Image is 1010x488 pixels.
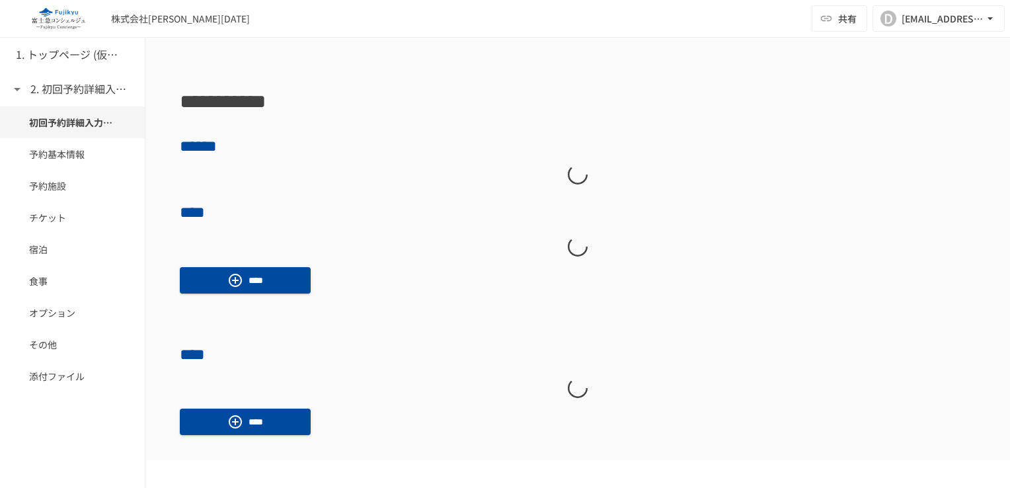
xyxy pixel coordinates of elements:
[29,147,116,161] span: 予約基本情報
[812,5,867,32] button: 共有
[873,5,1005,32] button: D[EMAIL_ADDRESS][DOMAIN_NAME]
[880,11,896,26] div: D
[838,11,857,26] span: 共有
[16,8,100,29] img: eQeGXtYPV2fEKIA3pizDiVdzO5gJTl2ahLbsPaD2E4R
[111,12,250,26] div: 株式会社[PERSON_NAME][DATE]
[29,242,116,257] span: 宿泊
[29,337,116,352] span: その他
[16,46,122,63] h6: 1. トップページ (仮予約一覧)
[29,179,116,193] span: 予約施設
[29,369,116,384] span: 添付ファイル
[29,274,116,288] span: 食事
[902,11,984,27] div: [EMAIL_ADDRESS][DOMAIN_NAME]
[29,305,116,320] span: オプション
[30,81,136,98] h6: 2. 初回予約詳細入力ページ
[29,210,116,225] span: チケット
[29,115,116,130] span: 初回予約詳細入力ページ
